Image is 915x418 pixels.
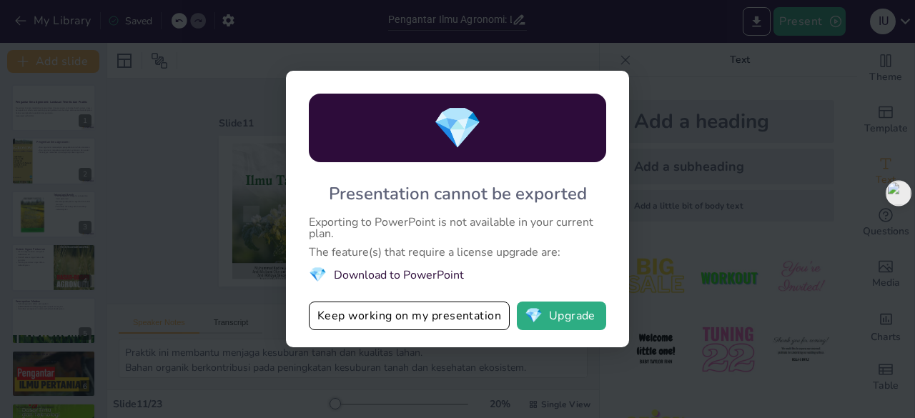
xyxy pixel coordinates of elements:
div: The feature(s) that require a license upgrade are: [309,247,606,258]
span: diamond [432,101,483,156]
span: diamond [309,265,327,284]
div: Exporting to PowerPoint is not available in your current plan. [309,217,606,239]
li: Download to PowerPoint [309,265,606,284]
button: diamondUpgrade [517,302,606,330]
div: Presentation cannot be exported [329,182,587,205]
span: diamond [525,309,543,323]
button: Keep working on my presentation [309,302,510,330]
